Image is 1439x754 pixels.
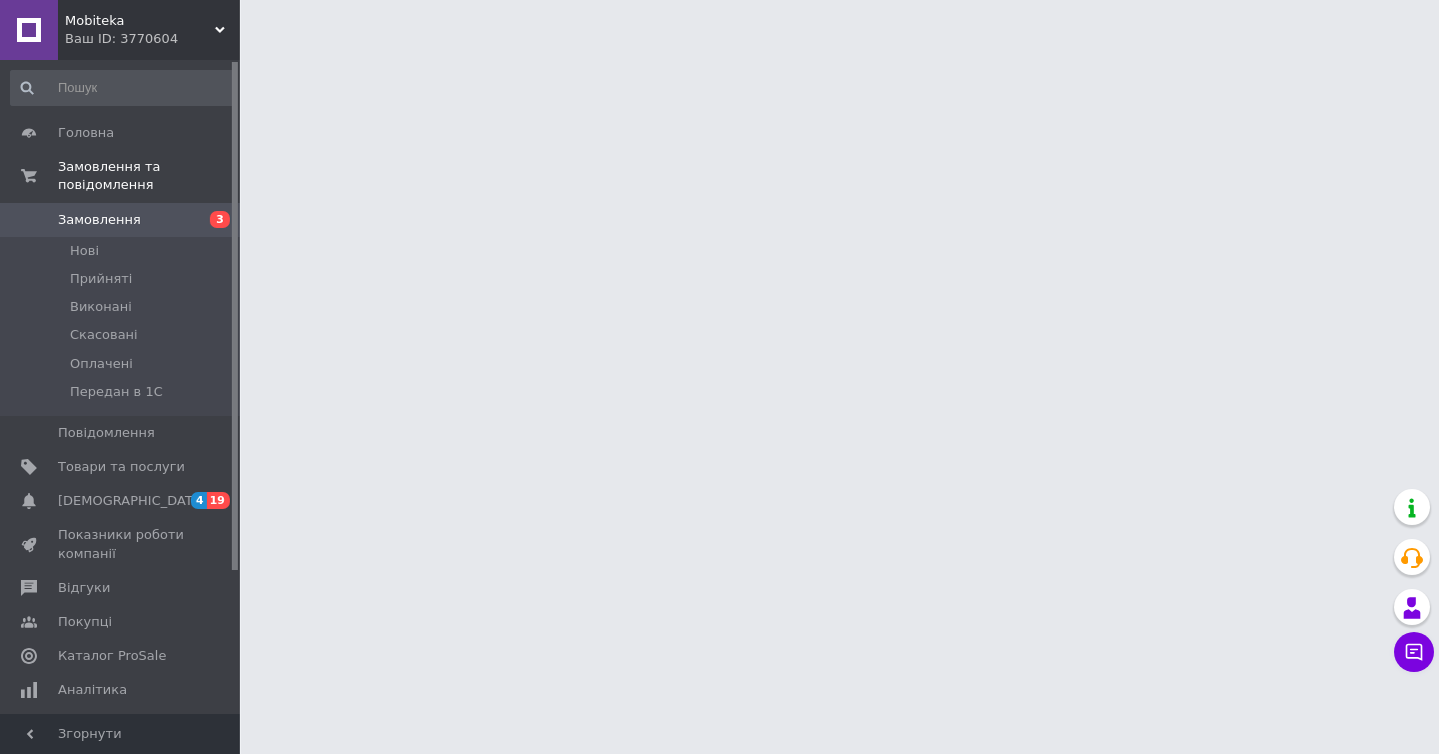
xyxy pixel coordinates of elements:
[70,270,132,288] span: Прийняті
[70,326,138,344] span: Скасовані
[70,383,163,401] span: Передан в 1С
[58,211,141,229] span: Замовлення
[58,526,185,562] span: Показники роботи компанії
[10,70,236,106] input: Пошук
[1394,632,1434,672] button: Чат з покупцем
[65,30,240,48] div: Ваш ID: 3770604
[58,458,185,476] span: Товари та послуги
[70,355,133,373] span: Оплачені
[207,492,230,509] span: 19
[58,613,112,631] span: Покупці
[58,158,240,194] span: Замовлення та повідомлення
[191,492,207,509] span: 4
[58,124,114,142] span: Головна
[70,242,99,260] span: Нові
[70,298,132,316] span: Виконані
[210,211,230,228] span: 3
[58,424,155,442] span: Повідомлення
[65,12,215,30] span: Mobiteka
[58,647,166,665] span: Каталог ProSale
[58,681,127,699] span: Аналітика
[58,492,206,510] span: [DEMOGRAPHIC_DATA]
[58,579,110,597] span: Відгуки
